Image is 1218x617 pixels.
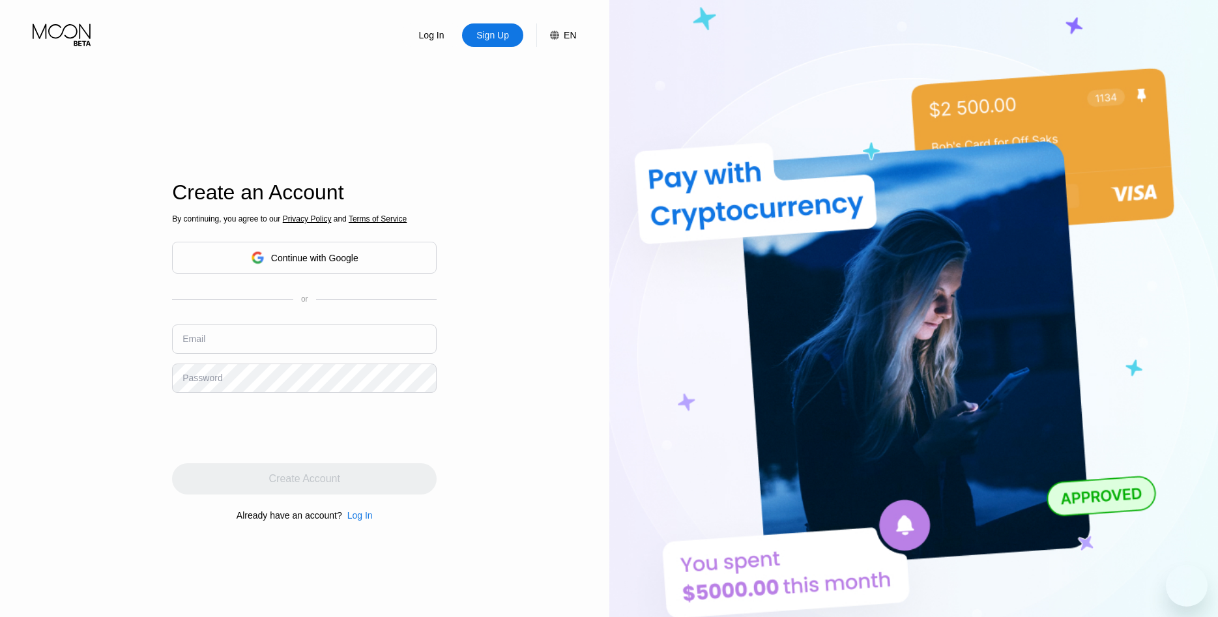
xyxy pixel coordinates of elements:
[283,214,332,223] span: Privacy Policy
[418,29,446,42] div: Log In
[536,23,576,47] div: EN
[462,23,523,47] div: Sign Up
[331,214,349,223] span: and
[172,403,370,453] iframe: reCAPTCHA
[172,242,437,274] div: Continue with Google
[347,510,373,521] div: Log In
[172,214,437,223] div: By continuing, you agree to our
[401,23,462,47] div: Log In
[349,214,407,223] span: Terms of Service
[564,30,576,40] div: EN
[301,294,308,304] div: or
[182,334,205,344] div: Email
[182,373,222,383] div: Password
[475,29,510,42] div: Sign Up
[342,510,373,521] div: Log In
[271,253,358,263] div: Continue with Google
[1166,565,1208,607] iframe: Button to launch messaging window
[172,180,437,205] div: Create an Account
[237,510,342,521] div: Already have an account?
